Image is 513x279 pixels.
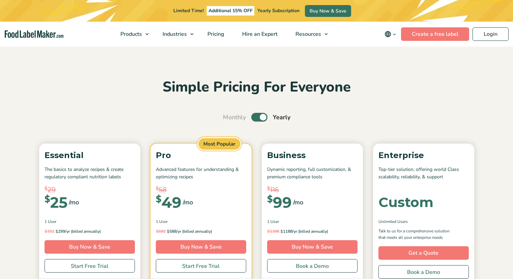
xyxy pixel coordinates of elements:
span: Products [118,30,143,38]
p: Business [267,149,358,162]
span: Monthly [223,113,246,122]
span: Most Popular [197,137,241,151]
span: /mo [293,198,303,207]
span: $ [156,229,159,234]
a: Resources [287,22,331,47]
a: Buy Now & Save [267,240,358,254]
span: $ [156,185,159,193]
h2: Simple Pricing For Everyone [36,78,478,97]
span: 1 User [156,219,168,225]
p: The basics to analyze recipes & create regulatory compliant nutrition labels [45,166,135,181]
span: $ [45,185,48,193]
span: /mo [69,198,79,207]
a: Create a free label [401,27,469,41]
span: Pricing [205,30,225,38]
span: 1 User [267,219,279,225]
p: Dynamic reporting, full customization, & premium compliance tools [267,166,358,181]
p: Enterprise [378,149,469,162]
a: Pricing [199,22,232,47]
a: Products [112,22,152,47]
span: 116 [270,185,279,195]
span: Yearly Subscription [257,7,300,14]
del: 1398 [267,229,279,234]
span: $ [280,229,283,234]
p: Advanced features for understanding & optimizing recipes [156,166,246,181]
div: Custom [378,196,433,209]
span: 29 [48,185,56,195]
a: Login [473,27,509,41]
span: $ [267,229,270,234]
span: $ [167,229,169,234]
span: Limited Time! [173,7,204,14]
span: $ [267,185,270,193]
p: 1188/yr (billed annually) [267,228,358,235]
span: Resources [293,30,322,38]
span: Industries [161,30,188,38]
span: $ [45,195,50,204]
p: Top-tier solution, offering world Class scalability, reliability, & support [378,166,469,181]
div: 25 [45,195,67,210]
p: 588/yr (billed annually) [156,228,246,235]
p: Pro [156,149,246,162]
div: 99 [267,195,292,210]
span: Hire an Expert [240,30,278,38]
a: Industries [154,22,197,47]
span: Additional 15% OFF [207,6,254,16]
span: $ [45,229,47,234]
a: Buy Now & Save [156,240,246,254]
div: 49 [156,195,181,210]
a: Start Free Trial [45,259,135,273]
span: /mo [183,198,193,207]
p: Talk to us for a comprehensive solution that meets all your enterprise needs [378,228,456,241]
a: Buy Now & Save [45,240,135,254]
del: 692 [156,229,166,234]
p: Essential [45,149,135,162]
p: 299/yr (billed annually) [45,228,135,235]
label: Toggle [251,113,267,122]
a: Hire an Expert [233,22,285,47]
a: Book a Demo [267,259,358,273]
a: Get a Quote [378,246,469,260]
span: $ [55,229,58,234]
a: Start Free Trial [156,259,246,273]
a: Book a Demo [378,265,469,279]
span: $ [267,195,273,204]
del: 352 [45,229,54,234]
a: Buy Now & Save [305,5,351,17]
span: $ [156,195,162,204]
span: 58 [159,185,167,195]
span: 1 User [45,219,56,225]
span: Unlimited Users [378,219,408,225]
span: Yearly [273,113,290,122]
